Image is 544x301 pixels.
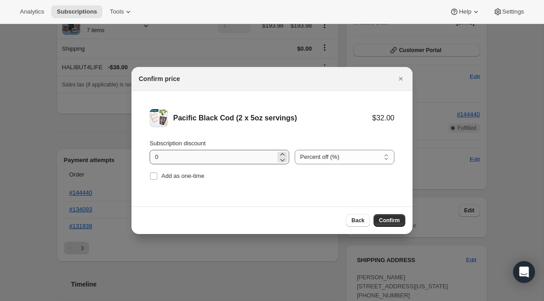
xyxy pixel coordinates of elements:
[51,5,102,18] button: Subscriptions
[374,214,405,227] button: Confirm
[488,5,529,18] button: Settings
[513,261,535,283] div: Open Intercom Messenger
[394,72,407,85] button: Close
[57,8,97,15] span: Subscriptions
[139,74,180,83] h2: Confirm price
[173,114,372,123] div: Pacific Black Cod (2 x 5oz servings)
[444,5,486,18] button: Help
[379,217,400,224] span: Confirm
[351,217,364,224] span: Back
[110,8,124,15] span: Tools
[459,8,471,15] span: Help
[150,140,206,147] span: Subscription discount
[150,109,168,127] img: Pacific Black Cod (2 x 5oz servings)
[502,8,524,15] span: Settings
[346,214,370,227] button: Back
[104,5,138,18] button: Tools
[372,114,394,123] div: $32.00
[161,172,204,179] span: Add as one-time
[15,5,49,18] button: Analytics
[20,8,44,15] span: Analytics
